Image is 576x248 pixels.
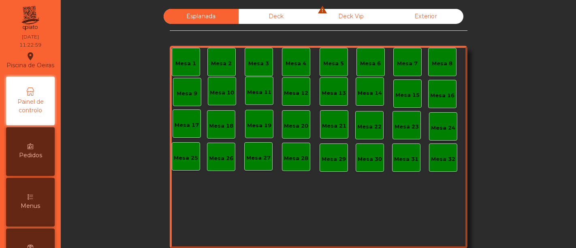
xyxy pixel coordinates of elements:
span: Menus [21,202,40,210]
i: location_on [26,51,35,61]
div: Mesa 19 [247,122,271,130]
div: Mesa 17 [175,121,199,129]
div: Mesa 23 [395,123,419,131]
div: Mesa 9 [177,90,197,98]
div: Deck [239,9,314,24]
div: [DATE] [22,33,39,41]
div: Mesa 18 [209,122,233,130]
div: Mesa 32 [431,155,455,163]
div: Mesa 31 [394,155,418,163]
div: 11:22:59 [19,41,41,49]
div: Mesa 16 [430,92,454,100]
img: qpiato [20,4,40,32]
div: Mesa 22 [357,123,382,131]
div: Mesa 30 [358,155,382,163]
div: Mesa 8 [432,60,452,68]
div: Mesa 4 [286,60,306,68]
div: Mesa 20 [284,122,308,130]
div: Mesa 29 [322,155,346,163]
span: Painel de controlo [8,98,53,115]
div: Mesa 21 [322,122,346,130]
div: Mesa 24 [431,124,455,132]
div: Deck Vip [314,9,388,24]
div: Mesa 2 [211,60,232,68]
div: Mesa 1 [175,60,196,68]
div: Mesa 12 [284,89,308,97]
div: Mesa 7 [397,60,418,68]
div: Exterior [388,9,463,24]
div: Mesa 13 [322,89,346,97]
div: Mesa 26 [209,154,233,162]
span: Pedidos [19,151,42,160]
div: Mesa 28 [284,154,308,162]
div: Mesa 27 [246,154,271,162]
div: Mesa 5 [323,60,344,68]
div: Mesa 6 [360,60,381,68]
div: Mesa 11 [247,88,271,96]
div: Mesa 10 [210,89,234,97]
div: Mesa 3 [248,60,269,68]
div: Mesa 25 [174,154,198,162]
i: warning [318,5,327,15]
div: Piscina de Oeiras [6,50,54,71]
div: Mesa 14 [358,89,382,97]
div: Mesa 15 [395,91,420,99]
div: Esplanada [164,9,239,24]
